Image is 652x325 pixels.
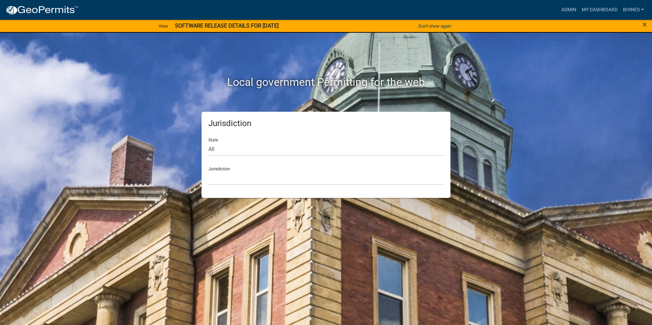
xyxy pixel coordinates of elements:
a: Admin [559,3,579,16]
a: My Dashboard [579,3,620,16]
strong: SOFTWARE RELEASE DETAILS FOR [DATE] [175,22,279,29]
a: bhines [620,3,647,16]
span: × [642,20,647,29]
button: Don't show again [416,20,454,32]
h5: Jurisdiction [208,119,444,128]
h2: Local government Permitting for the web [137,76,515,89]
a: View [156,20,171,32]
button: Close [642,20,647,29]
